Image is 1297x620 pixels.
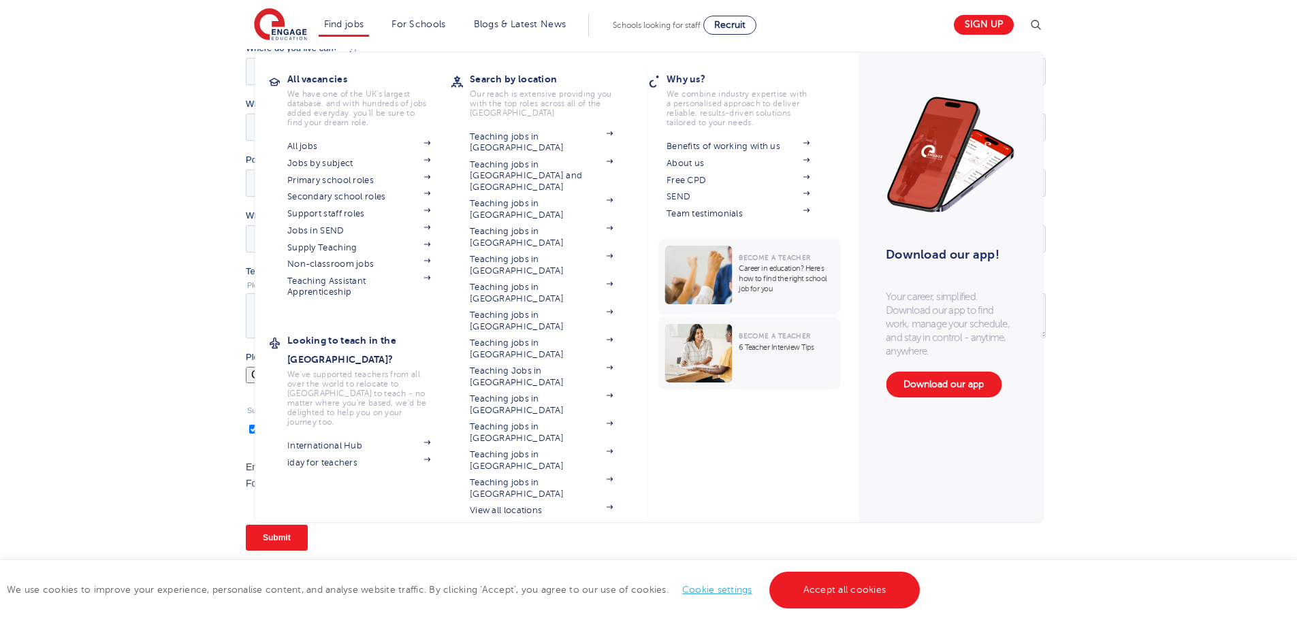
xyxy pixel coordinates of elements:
[287,276,430,298] a: Teaching Assistant Apprenticeship
[667,69,830,127] a: Why us?We combine industry expertise with a personalised approach to deliver reliable, results-dr...
[470,393,613,416] a: Teaching jobs in [GEOGRAPHIC_DATA]
[667,208,810,219] a: Team testimonials
[658,317,844,389] a: Become a Teacher6 Teacher Interview Tips
[739,254,810,261] span: Become a Teacher
[287,208,430,219] a: Support staff roles
[470,254,613,276] a: Teaching jobs in [GEOGRAPHIC_DATA]
[16,468,152,478] span: Subscribe to updates from Engage
[403,45,801,72] input: *Contact Number
[470,365,613,388] a: Teaching Jobs in [GEOGRAPHIC_DATA]
[287,141,430,152] a: All jobs
[714,20,746,30] span: Recruit
[287,331,451,427] a: Looking to teach in the [GEOGRAPHIC_DATA]?We've supported teachers from all over the world to rel...
[470,89,613,118] p: Our reach is extensive providing you with the top roles across all of the [GEOGRAPHIC_DATA]
[474,19,566,29] a: Blogs & Latest News
[324,19,364,29] a: Find jobs
[667,69,830,88] h3: Why us?
[470,69,633,88] h3: Search by location
[287,158,430,169] a: Jobs by subject
[470,198,613,221] a: Teaching jobs in [GEOGRAPHIC_DATA]
[470,505,613,516] a: View all locations
[287,331,451,369] h3: Looking to teach in the [GEOGRAPHIC_DATA]?
[287,370,430,427] p: We've supported teachers from all over the world to relocate to [GEOGRAPHIC_DATA] to teach - no m...
[954,15,1014,35] a: Sign up
[470,338,613,360] a: Teaching jobs in [GEOGRAPHIC_DATA]
[470,282,613,304] a: Teaching jobs in [GEOGRAPHIC_DATA]
[287,69,451,88] h3: All vacancies
[287,191,430,202] a: Secondary school roles
[667,191,810,202] a: SEND
[739,263,833,294] p: Career in education? Here’s how to find the right school job for you
[658,239,844,314] a: Become a TeacherCareer in education? Here’s how to find the right school job for you
[470,449,613,472] a: Teaching jobs in [GEOGRAPHIC_DATA]
[886,290,1015,358] p: Your career, simplified. Download our app to find work, manage your schedule, and stay in control...
[391,19,445,29] a: For Schools
[739,332,810,340] span: Become a Teacher
[667,158,810,169] a: About us
[254,8,307,42] img: Engage Education
[287,457,430,468] a: iday for teachers
[613,20,701,30] span: Schools looking for staff
[667,89,810,127] p: We combine industry expertise with a personalised approach to deliver reliable, results-driven so...
[287,175,430,186] a: Primary school roles
[470,310,613,332] a: Teaching jobs in [GEOGRAPHIC_DATA]
[287,242,430,253] a: Supply Teaching
[667,175,810,186] a: Free CPD
[886,240,1009,270] h3: Download our app!
[470,226,613,248] a: Teaching jobs in [GEOGRAPHIC_DATA]
[287,225,430,236] a: Jobs in SEND
[287,89,430,127] p: We have one of the UK's largest database. and with hundreds of jobs added everyday. you'll be sur...
[470,421,613,444] a: Teaching jobs in [GEOGRAPHIC_DATA]
[470,69,633,118] a: Search by locationOur reach is extensive providing you with the top roles across all of the [GEOG...
[769,572,920,608] a: Accept all cookies
[3,468,12,476] input: Subscribe to updates from Engage
[403,3,801,30] input: *Last name
[470,131,613,154] a: Teaching jobs in [GEOGRAPHIC_DATA]
[703,16,756,35] a: Recruit
[470,477,613,500] a: Teaching jobs in [GEOGRAPHIC_DATA]
[470,159,613,193] a: Teaching jobs in [GEOGRAPHIC_DATA] and [GEOGRAPHIC_DATA]
[287,259,430,270] a: Non-classroom jobs
[287,440,430,451] a: International Hub
[886,372,1002,397] a: Download our app
[287,69,451,127] a: All vacanciesWe have one of the UK's largest database. and with hundreds of jobs added everyday. ...
[682,585,752,595] a: Cookie settings
[739,342,833,353] p: 6 Teacher Interview Tips
[7,585,923,595] span: We use cookies to improve your experience, personalise content, and analyse website traffic. By c...
[667,141,810,152] a: Benefits of working with us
